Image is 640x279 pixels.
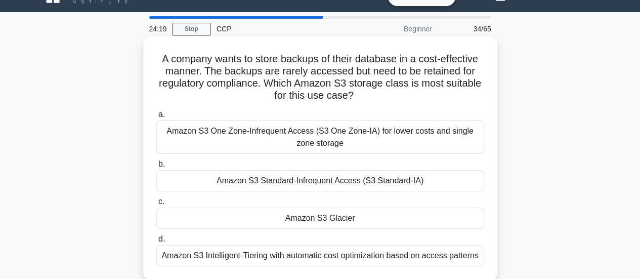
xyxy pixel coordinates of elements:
[155,53,485,102] h5: A company wants to store backups of their database in a cost-effective manner. The backups are ra...
[438,19,497,39] div: 34/65
[158,197,164,206] span: c.
[156,170,484,191] div: Amazon S3 Standard-Infrequent Access (S3 Standard-IA)
[156,121,484,154] div: Amazon S3 One Zone-Infrequent Access (S3 One Zone-IA) for lower costs and single zone storage
[143,19,173,39] div: 24:19
[210,19,350,39] div: CCP
[158,234,165,243] span: d.
[156,208,484,229] div: Amazon S3 Glacier
[350,19,438,39] div: Beginner
[156,245,484,266] div: Amazon S3 Intelligent-Tiering with automatic cost optimization based on access patterns
[158,110,165,118] span: a.
[173,23,210,35] a: Stop
[158,160,165,168] span: b.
